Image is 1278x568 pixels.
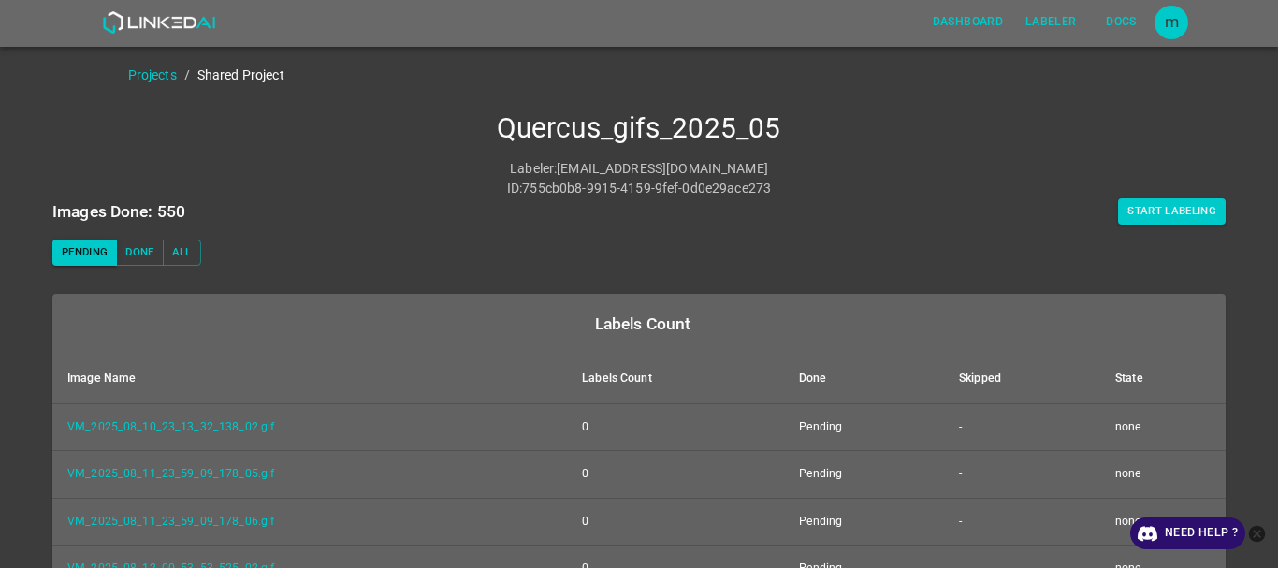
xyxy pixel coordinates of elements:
li: / [184,66,190,85]
th: Labels Count [567,354,783,404]
td: - [944,403,1100,451]
button: Open settings [1155,6,1188,39]
button: Docs [1091,7,1151,37]
td: none [1100,498,1226,546]
a: VM_2025_08_11_23_59_09_178_05.gif [67,467,274,480]
img: LinkedAI [102,11,215,34]
td: Pending [784,403,944,451]
td: none [1100,403,1226,451]
th: Image Name [52,354,567,404]
button: Labeler [1018,7,1083,37]
button: Done [116,240,163,266]
a: VM_2025_08_10_23_13_32_138_02.gif [67,420,274,433]
button: Start Labeling [1118,198,1226,225]
button: Pending [52,240,117,266]
div: m [1155,6,1188,39]
td: 0 [567,498,783,546]
td: - [944,451,1100,499]
th: State [1100,354,1226,404]
td: 0 [567,403,783,451]
a: Docs [1087,3,1155,41]
td: Pending [784,451,944,499]
a: Labeler [1014,3,1087,41]
button: All [163,240,201,266]
td: Pending [784,498,944,546]
td: none [1100,451,1226,499]
th: Done [784,354,944,404]
td: - [944,498,1100,546]
a: Projects [128,67,177,82]
nav: breadcrumb [128,66,1278,85]
h6: Images Done: 550 [52,198,185,225]
p: 755cb0b8-9915-4159-9fef-0d0e29ace273 [522,179,771,198]
p: Shared Project [197,66,284,85]
p: Labeler : [510,159,557,179]
h4: Quercus_gifs_2025_05 [52,111,1226,146]
button: close-help [1245,517,1269,549]
p: [EMAIL_ADDRESS][DOMAIN_NAME] [557,159,768,179]
th: Skipped [944,354,1100,404]
button: Dashboard [925,7,1010,37]
p: ID : [507,179,522,198]
a: VM_2025_08_11_23_59_09_178_06.gif [67,515,274,528]
div: Labels Count [67,311,1218,337]
a: Dashboard [922,3,1014,41]
td: 0 [567,451,783,499]
a: Need Help ? [1130,517,1245,549]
